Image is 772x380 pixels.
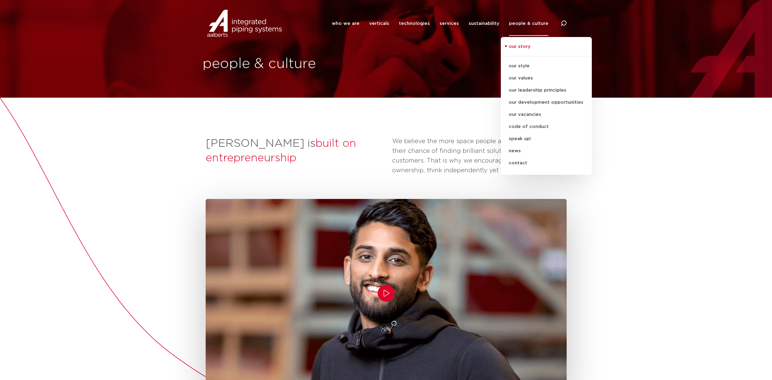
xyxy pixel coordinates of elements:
[399,11,430,36] a: technologies
[206,138,356,163] span: built on entrepreneurship
[469,11,499,36] a: sustainability
[392,136,567,175] p: We believe the more space people are given, the greater their chance of finding brilliant solutio...
[332,11,359,36] a: who we are
[206,136,386,166] h2: [PERSON_NAME] is
[501,157,592,169] a: contact
[501,121,592,133] a: code of conduct
[501,60,592,72] a: our style
[203,54,383,74] h1: people & culture
[501,96,592,109] a: our development opportunities
[369,11,389,36] a: verticals
[501,133,592,145] a: speak up!
[501,109,592,121] a: our vacancies
[378,285,395,302] button: Play/Pause
[501,145,592,157] a: news
[332,11,548,36] nav: Menu
[509,11,548,36] a: people & culture
[501,84,592,96] a: our leadership principles
[501,72,592,84] a: our values
[440,11,459,36] a: services
[501,43,592,56] a: our story
[501,37,592,175] ul: people & culture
